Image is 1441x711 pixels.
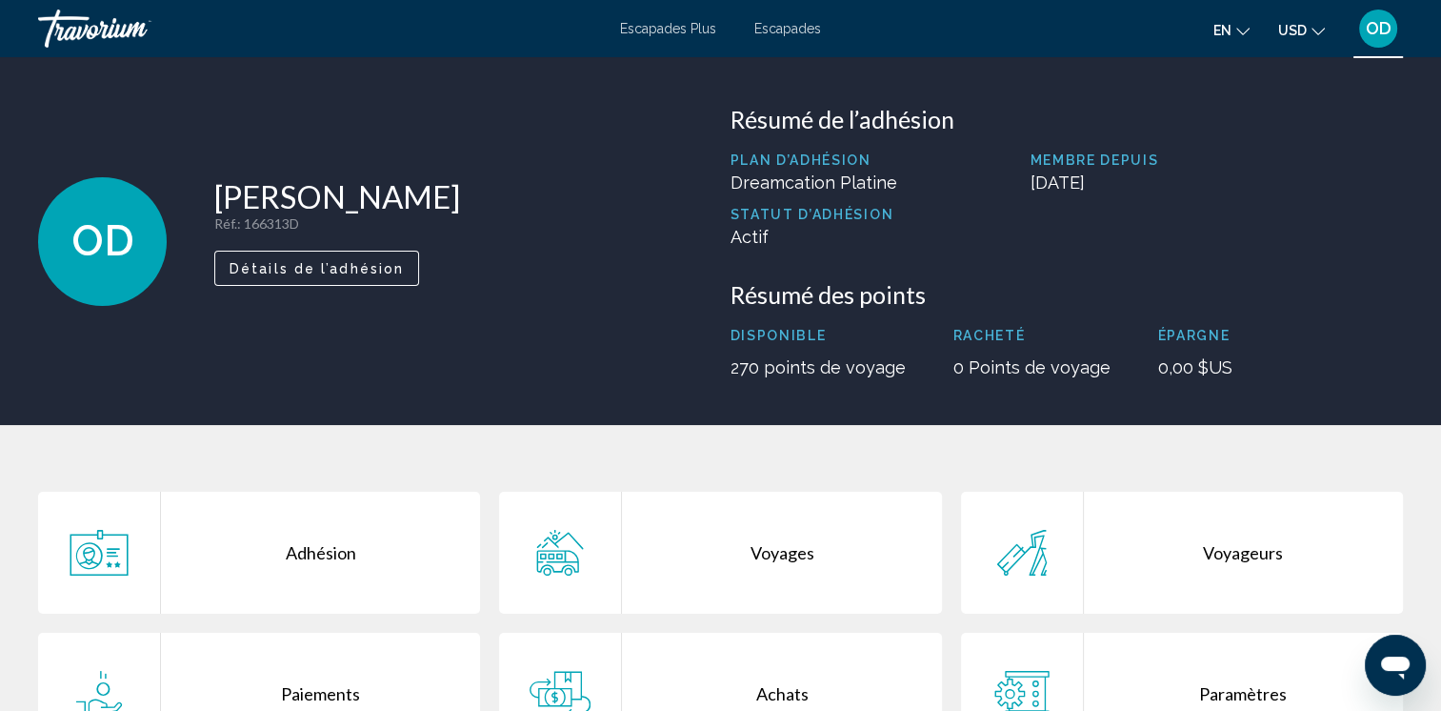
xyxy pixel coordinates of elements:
[961,492,1403,614] a: Voyageurs
[953,357,1111,377] p: 0 Points de voyage
[214,255,419,276] a: Détails de l’adhésion
[230,261,404,276] span: Détails de l’adhésion
[214,215,460,232] p: : 166313D
[1213,23,1231,38] span: en
[214,215,237,232] span: Réf.
[731,152,897,168] p: Plan d’adhésion
[214,251,419,286] button: Détails de l’adhésion
[731,105,1404,133] h3: Résumé de l’adhésion
[161,492,480,614] div: Adhésion
[1158,328,1232,343] p: Épargne
[1031,173,1404,193] p: [DATE]
[214,177,460,215] h1: [PERSON_NAME]
[38,492,480,614] a: Adhésion
[731,280,1404,309] h3: Résumé des points
[1353,9,1403,49] button: Menu utilisateur
[1084,492,1403,614] div: Voyageurs
[1366,19,1391,38] span: OD
[731,328,906,343] p: Disponible
[731,357,906,377] p: 270 points de voyage
[1158,357,1232,377] p: 0,00 $US
[71,216,134,266] span: OD
[1278,23,1307,38] span: USD
[1031,152,1404,168] p: Membre depuis
[731,173,897,193] p: Dreamcation Platine
[620,21,716,36] a: Escapades Plus
[731,207,897,222] p: Statut d’adhésion
[1213,16,1250,44] button: Changer la langue
[953,328,1111,343] p: Racheté
[1278,16,1325,44] button: Changer de devise
[499,492,941,614] a: Voyages
[731,227,897,247] p: Actif
[38,10,601,48] a: Travorium
[754,21,821,36] a: Escapades
[1365,635,1426,696] iframe: Bouton de lancement de la fenêtre de messagerie
[622,492,941,614] div: Voyages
